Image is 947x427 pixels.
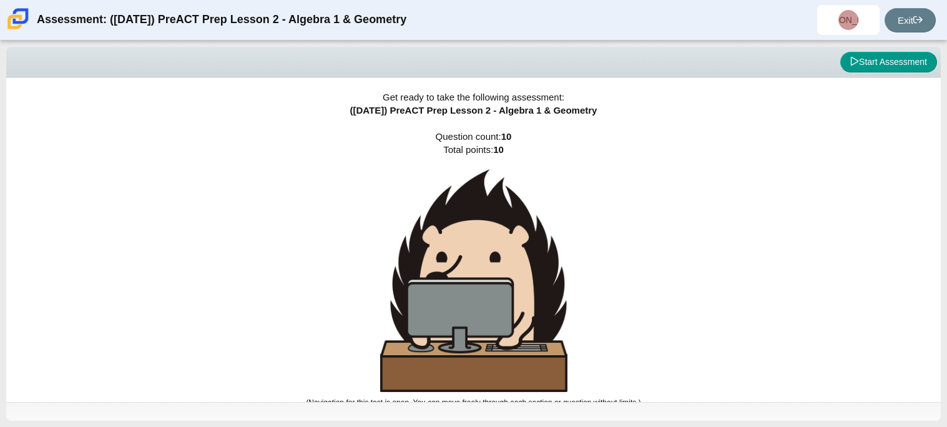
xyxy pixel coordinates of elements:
[306,398,640,407] small: (Navigation for this test is open. You can move freely through each section or question without l...
[5,6,31,32] img: Carmen School of Science & Technology
[885,8,936,32] a: Exit
[380,169,567,392] img: hedgehog-behind-computer-large.png
[37,5,406,35] div: Assessment: ([DATE]) PreACT Prep Lesson 2 - Algebra 1 & Geometry
[5,23,31,34] a: Carmen School of Science & Technology
[350,105,597,115] span: ([DATE]) PreACT Prep Lesson 2 - Algebra 1 & Geometry
[493,144,504,155] b: 10
[501,131,512,142] b: 10
[383,92,564,102] span: Get ready to take the following assessment:
[813,16,885,24] span: [PERSON_NAME]
[306,131,640,407] span: Question count: Total points:
[840,52,937,73] button: Start Assessment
